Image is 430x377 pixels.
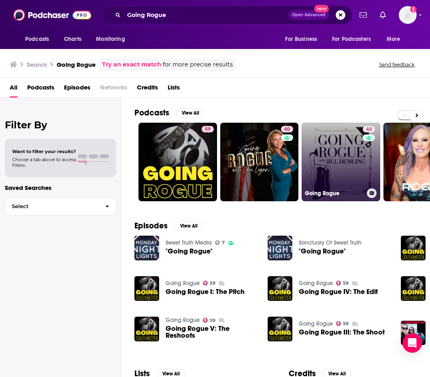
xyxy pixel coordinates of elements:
span: 59 [205,126,211,134]
img: Going Rogue I: The Pitch [134,276,159,301]
span: More [387,34,400,45]
button: Select [5,197,116,215]
img: Going Rogue VI: The Release [401,236,426,260]
button: open menu [381,32,411,47]
h3: Going Rogue [57,61,96,68]
img: Going Rogue V: The Reshoots [134,317,159,341]
a: 59 [203,318,216,323]
a: 59 [138,123,217,201]
a: Credits [137,81,158,98]
span: Want to filter your results? [12,149,76,154]
span: 59 [343,281,349,285]
a: 59 [336,321,349,326]
a: Going Rogue [166,280,200,287]
img: Podchaser - Follow, Share and Rate Podcasts [13,7,91,23]
h2: Filter By [5,119,116,131]
span: Networks [100,81,127,98]
h3: Search [27,61,47,68]
a: All [10,81,17,98]
a: 59 [203,281,216,285]
span: 60 [284,126,290,134]
h3: Going Rogue [305,190,364,197]
span: 7 [222,241,225,245]
a: Going Rogue [299,320,333,327]
a: PodcastsView All [134,108,205,118]
span: Open Advanced [292,13,326,17]
span: 59 [210,281,215,285]
svg: Add a profile image [410,6,417,13]
a: 60 [220,123,299,201]
a: Going Rogue V: The Reshoots [166,325,258,339]
a: Charts [59,32,86,47]
span: Charts [64,34,81,45]
h2: Episodes [134,221,168,231]
a: Try an exact match [102,60,161,69]
span: Monitoring [96,34,125,45]
span: Choose a tab above to access filters. [12,157,76,168]
img: Going Rogue II: The Script [401,276,426,301]
img: "Going Rogue" [134,236,159,260]
button: open menu [327,32,383,47]
span: For Business [285,34,317,45]
a: Show notifications dropdown [356,8,370,22]
a: Episodes [64,81,90,98]
button: open menu [19,32,60,47]
a: Going Rogue I: The Pitch [166,288,245,295]
a: Going Rogue III: The Shoot [299,329,385,336]
a: 44 [363,126,375,132]
a: 59 [336,281,349,285]
span: for more precise results [163,60,233,69]
button: open menu [90,32,135,47]
span: For Podcasters [332,34,371,45]
div: Open Intercom Messenger [402,333,422,353]
a: Going Rogue [166,317,200,324]
button: Open AdvancedNew [288,10,329,20]
a: Sanctuary Of Sweet Truth [299,239,362,246]
span: Podcasts [25,34,49,45]
a: 7 [215,240,225,245]
img: Going Rogue IV: The Edit [268,276,292,301]
a: EpisodesView All [134,221,203,231]
a: "Going Rogue" [299,248,346,255]
span: 44 [366,126,372,134]
img: Going Rogue III: The Shoot [268,317,292,341]
a: Lists [168,81,180,98]
span: "Going Rogue" [166,248,213,255]
img: #34: Going ROGUE ONE [401,321,426,345]
a: 60 [281,126,293,132]
a: Going Rogue IV: The Edit [299,288,378,295]
span: 59 [343,322,349,326]
div: Search podcasts, credits, & more... [102,6,352,24]
span: New [314,5,329,13]
button: Send feedback [377,61,417,68]
a: Sweet Truth Media [166,239,212,246]
img: "Going Rogue" [268,236,292,260]
a: 44Going Rogue [302,123,380,201]
a: Going Rogue [299,280,333,287]
button: View All [174,221,203,231]
a: 59 [202,126,214,132]
p: Saved Searches [5,184,116,192]
input: Search podcasts, credits, & more... [124,9,288,21]
button: View All [176,108,205,118]
span: Select [5,204,99,209]
a: Podcasts [27,81,54,98]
